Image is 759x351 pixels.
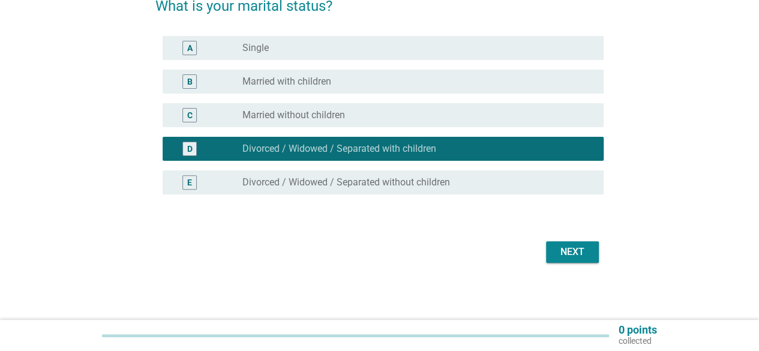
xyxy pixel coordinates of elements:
[242,143,436,155] label: Divorced / Widowed / Separated with children
[619,335,657,346] p: collected
[556,245,589,259] div: Next
[187,176,192,189] div: E
[242,42,269,54] label: Single
[619,325,657,335] p: 0 points
[187,42,193,55] div: A
[242,109,345,121] label: Married without children
[187,109,193,122] div: C
[187,143,193,155] div: D
[242,176,450,188] label: Divorced / Widowed / Separated without children
[187,76,193,88] div: B
[242,76,331,88] label: Married with children
[546,241,599,263] button: Next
